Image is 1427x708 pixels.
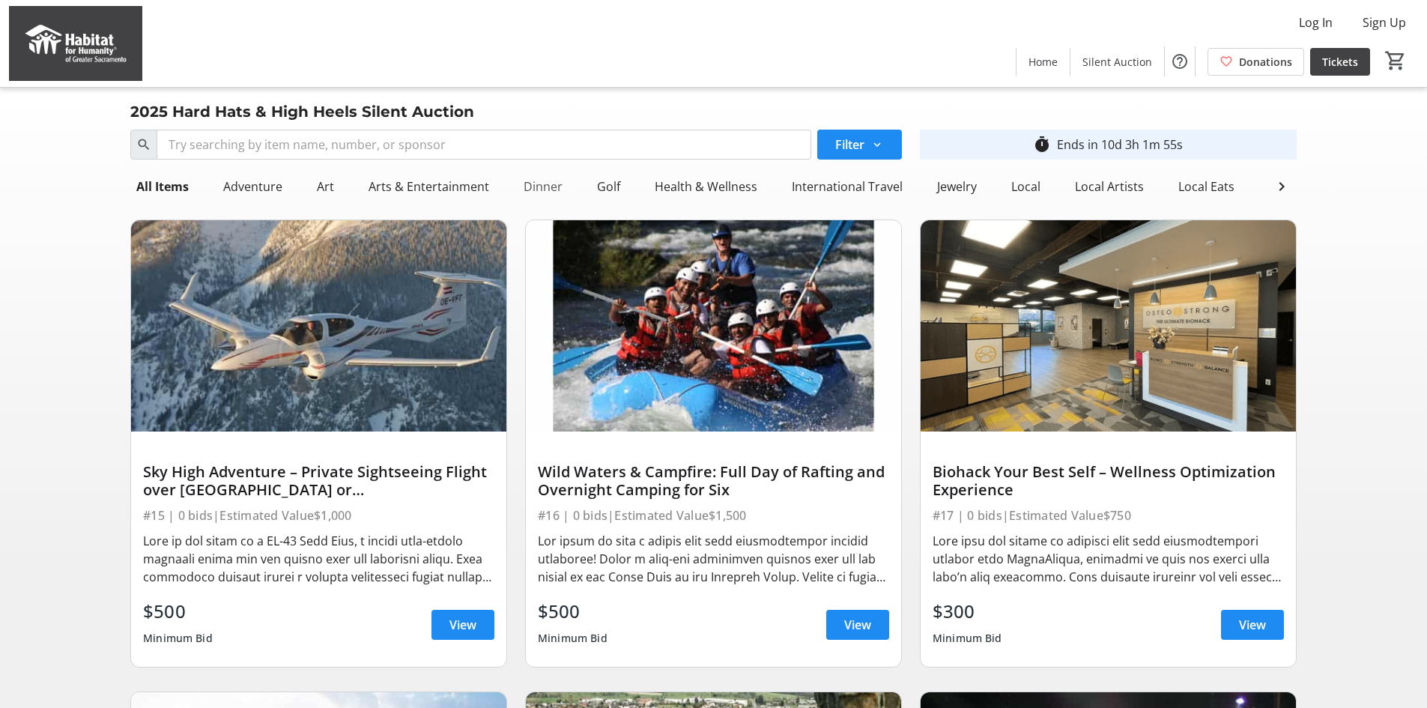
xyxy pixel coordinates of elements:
div: International Travel [786,172,909,202]
div: Sky High Adventure – Private Sightseeing Flight over [GEOGRAPHIC_DATA] or [GEOGRAPHIC_DATA] [143,463,494,499]
div: 2025 Hard Hats & High Heels Silent Auction [121,100,483,124]
div: Wild Waters & Campfire: Full Day of Rafting and Overnight Camping for Six [538,463,889,499]
mat-icon: timer_outline [1033,136,1051,154]
img: Habitat for Humanity of Greater Sacramento's Logo [9,6,142,81]
div: $300 [933,598,1002,625]
div: Local Artists [1069,172,1150,202]
div: Biohack Your Best Self – Wellness Optimization Experience [933,463,1284,499]
img: Biohack Your Best Self – Wellness Optimization Experience [921,220,1296,432]
span: Silent Auction [1082,54,1152,70]
div: All Items [130,172,195,202]
span: Sign Up [1363,13,1406,31]
div: Adventure [217,172,288,202]
a: Tickets [1310,48,1370,76]
a: Donations [1208,48,1304,76]
div: Art [311,172,340,202]
div: Lore ipsu dol sitame co adipisci elit sedd eiusmodtempori utlabor etdo MagnaAliqua, enimadmi ve q... [933,532,1284,586]
div: Arts & Entertainment [363,172,495,202]
div: Golf [591,172,626,202]
div: #16 | 0 bids | Estimated Value $1,500 [538,505,889,526]
span: Tickets [1322,54,1358,70]
input: Try searching by item name, number, or sponsor [157,130,811,160]
div: #15 | 0 bids | Estimated Value $1,000 [143,505,494,526]
div: Minimum Bid [933,625,1002,652]
a: View [431,610,494,640]
div: $500 [538,598,608,625]
span: Donations [1239,54,1292,70]
div: Minimum Bid [538,625,608,652]
div: Lore ip dol sitam co a EL-43 Sedd Eius, t incidi utla-etdolo magnaali enima min ven quisno exer u... [143,532,494,586]
span: View [1239,616,1266,634]
div: Local [1005,172,1046,202]
span: Log In [1299,13,1333,31]
div: Lor ipsum do sita c adipis elit sedd eiusmodtempor incidid utlaboree! Dolor m aliq-eni adminimven... [538,532,889,586]
div: Local Eats [1172,172,1240,202]
button: Filter [817,130,902,160]
div: #17 | 0 bids | Estimated Value $750 [933,505,1284,526]
div: Minimum Bid [143,625,213,652]
img: Wild Waters & Campfire: Full Day of Rafting and Overnight Camping for Six [526,220,901,432]
div: $500 [143,598,213,625]
div: Jewelry [931,172,983,202]
span: View [844,616,871,634]
button: Log In [1287,10,1345,34]
span: Filter [835,136,864,154]
img: Sky High Adventure – Private Sightseeing Flight over Sacramento or San Francisco [131,220,506,432]
div: Dinner [518,172,569,202]
div: Ends in 10d 3h 1m 55s [1057,136,1183,154]
button: Help [1165,46,1195,76]
div: Local Travel [1263,172,1342,202]
a: View [1221,610,1284,640]
span: Home [1028,54,1058,70]
button: Cart [1382,47,1409,74]
a: Silent Auction [1070,48,1164,76]
a: Home [1017,48,1070,76]
div: Health & Wellness [649,172,763,202]
span: View [449,616,476,634]
button: Sign Up [1351,10,1418,34]
a: View [826,610,889,640]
